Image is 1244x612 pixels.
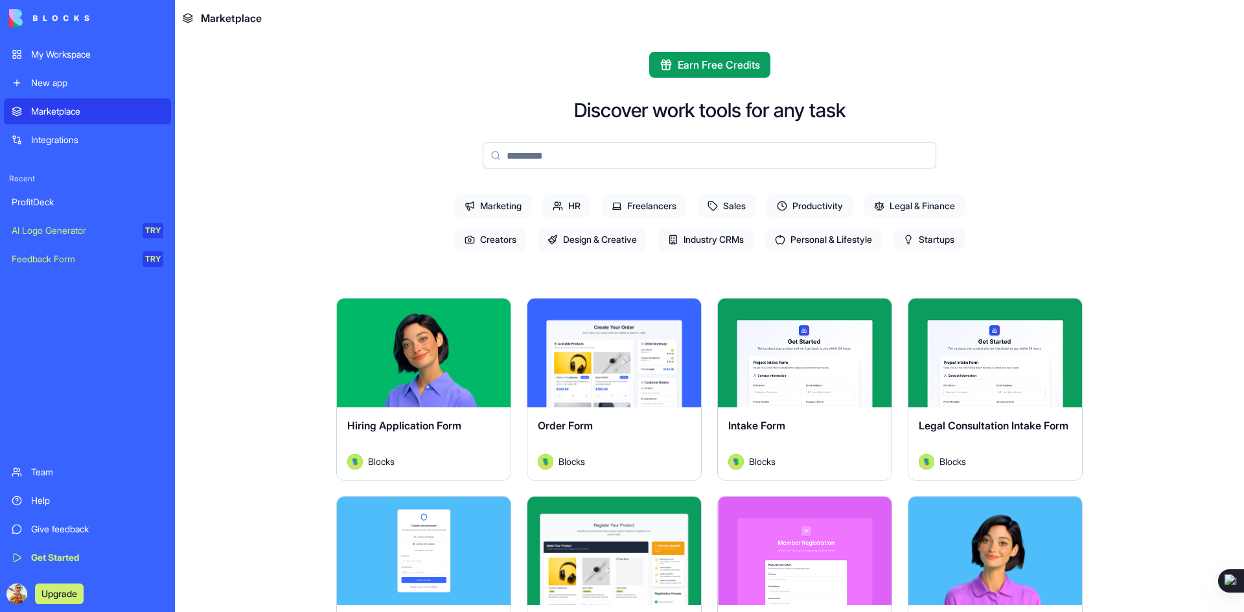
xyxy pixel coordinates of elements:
[864,194,965,218] span: Legal & Finance
[728,454,744,470] img: Avatar
[31,105,163,118] div: Marketplace
[697,194,756,218] span: Sales
[4,488,171,514] a: Help
[12,253,133,266] div: Feedback Form
[4,41,171,67] a: My Workspace
[893,228,965,251] span: Startups
[4,218,171,244] a: AI Logo GeneratorTRY
[454,228,527,251] span: Creators
[31,133,163,146] div: Integrations
[35,587,84,600] a: Upgrade
[347,454,363,470] img: Avatar
[31,76,163,89] div: New app
[658,228,754,251] span: Industry CRMs
[574,98,846,122] h2: Discover work tools for any task
[6,584,27,604] img: ACg8ocJsrza2faDWgbMzU2vv0cSMoLRTLvgx_tB2mDAJkTet1SlxQg2eCQ=s96-c
[527,298,702,481] a: Order FormAvatarBlocks
[4,174,171,184] span: Recent
[4,189,171,215] a: ProfitDeck
[649,52,770,78] button: Earn Free Credits
[908,298,1083,481] a: Legal Consultation Intake FormAvatarBlocks
[31,494,163,507] div: Help
[31,466,163,479] div: Team
[9,9,89,27] img: logo
[12,196,163,209] div: ProfitDeck
[4,545,171,571] a: Get Started
[31,551,163,564] div: Get Started
[538,419,593,432] span: Order Form
[601,194,687,218] span: Freelancers
[765,228,882,251] span: Personal & Lifestyle
[4,127,171,153] a: Integrations
[347,419,461,432] span: Hiring Application Form
[766,194,853,218] span: Productivity
[12,224,133,237] div: AI Logo Generator
[368,455,395,468] span: Blocks
[4,70,171,96] a: New app
[559,455,585,468] span: Blocks
[201,10,262,26] span: Marketplace
[35,584,84,604] button: Upgrade
[538,454,553,470] img: Avatar
[749,455,776,468] span: Blocks
[31,523,163,536] div: Give feedback
[919,419,1068,432] span: Legal Consultation Intake Form
[4,516,171,542] a: Give feedback
[454,194,532,218] span: Marketing
[143,251,163,267] div: TRY
[717,298,892,481] a: Intake FormAvatarBlocks
[939,455,966,468] span: Blocks
[542,194,591,218] span: HR
[4,246,171,272] a: Feedback FormTRY
[4,459,171,485] a: Team
[919,454,934,470] img: Avatar
[31,48,163,61] div: My Workspace
[4,98,171,124] a: Marketplace
[728,419,785,432] span: Intake Form
[143,223,163,238] div: TRY
[678,57,760,73] span: Earn Free Credits
[336,298,511,481] a: Hiring Application FormAvatarBlocks
[537,228,647,251] span: Design & Creative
